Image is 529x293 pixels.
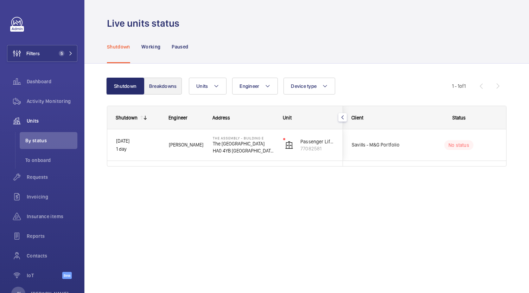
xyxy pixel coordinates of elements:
button: Engineer [232,78,278,95]
span: Beta [62,272,72,279]
span: Filters [26,50,40,57]
p: [DATE] [116,137,160,145]
p: Working [141,43,160,50]
h1: Live units status [107,17,184,30]
span: Invoicing [27,193,77,200]
p: 77082581 [300,145,334,152]
button: Filters5 [7,45,77,62]
span: Engineer [240,83,259,89]
p: No status [448,142,469,149]
div: Shutdown [116,115,138,121]
span: Units [27,117,77,124]
button: Shutdown [106,78,144,95]
span: Contacts [27,252,77,259]
p: Paused [172,43,188,50]
span: of [459,83,464,89]
span: Reports [27,233,77,240]
button: Device type [283,78,335,95]
p: Shutdown [107,43,130,50]
span: Dashboard [27,78,77,85]
span: 5 [59,51,64,56]
span: To onboard [25,157,77,164]
span: Activity Monitoring [27,98,77,105]
div: Unit [283,115,334,121]
span: Requests [27,174,77,181]
p: 1 day [116,145,160,153]
span: Units [196,83,208,89]
span: [PERSON_NAME] [169,141,204,149]
span: IoT [27,272,62,279]
span: Insurance items [27,213,77,220]
p: The Assembly - Building E [213,136,274,140]
span: Status [452,115,466,121]
img: elevator.svg [285,141,293,149]
span: 1 - 1 1 [452,84,466,89]
span: Client [351,115,363,121]
span: Engineer [168,115,187,121]
button: Breakdowns [144,78,182,95]
p: HA0 4YB [GEOGRAPHIC_DATA] [213,147,274,154]
p: Passenger Lift 1 [300,138,334,145]
span: By status [25,137,77,144]
span: Device type [291,83,317,89]
button: Units [189,78,227,95]
span: Savills - M&G Portfolio [352,141,406,149]
span: Address [212,115,230,121]
p: The [GEOGRAPHIC_DATA] [213,140,274,147]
